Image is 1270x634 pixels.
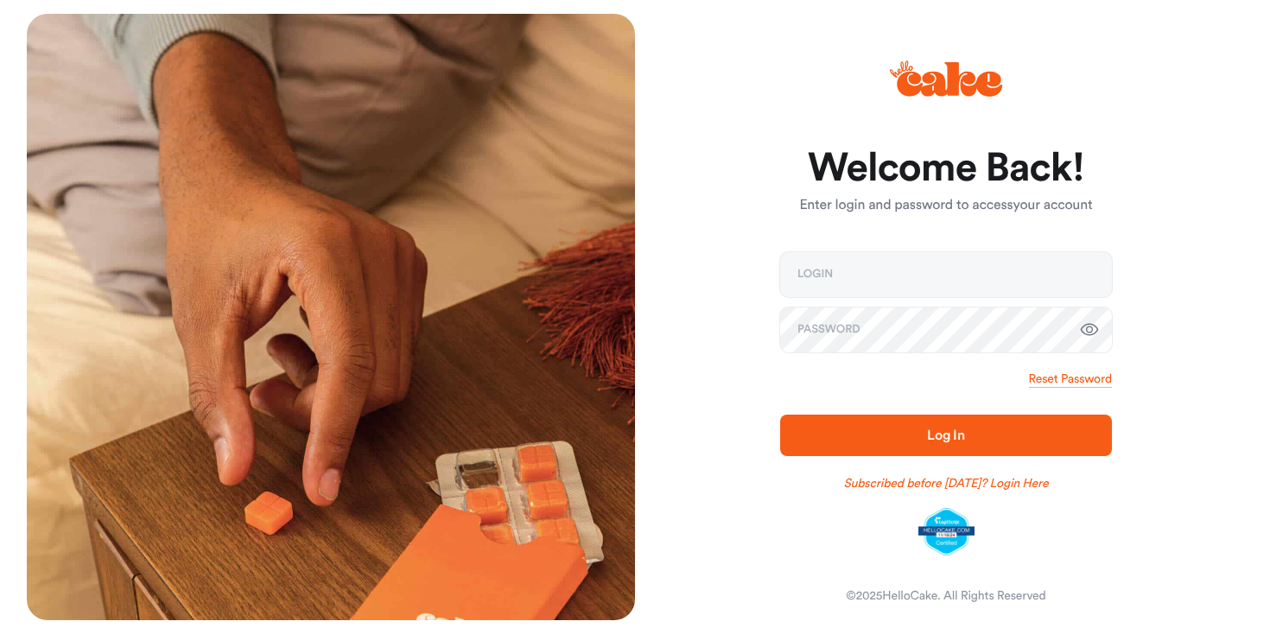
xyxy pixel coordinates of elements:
a: Subscribed before [DATE]? Login Here [844,475,1049,492]
span: Log In [927,428,965,442]
a: Reset Password [1029,371,1112,388]
p: Enter login and password to access your account [780,195,1112,216]
img: legit-script-certified.png [918,508,975,556]
button: Log In [780,415,1112,456]
h1: Welcome Back! [780,148,1112,189]
div: © 2025 HelloCake. All Rights Reserved [846,587,1045,605]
